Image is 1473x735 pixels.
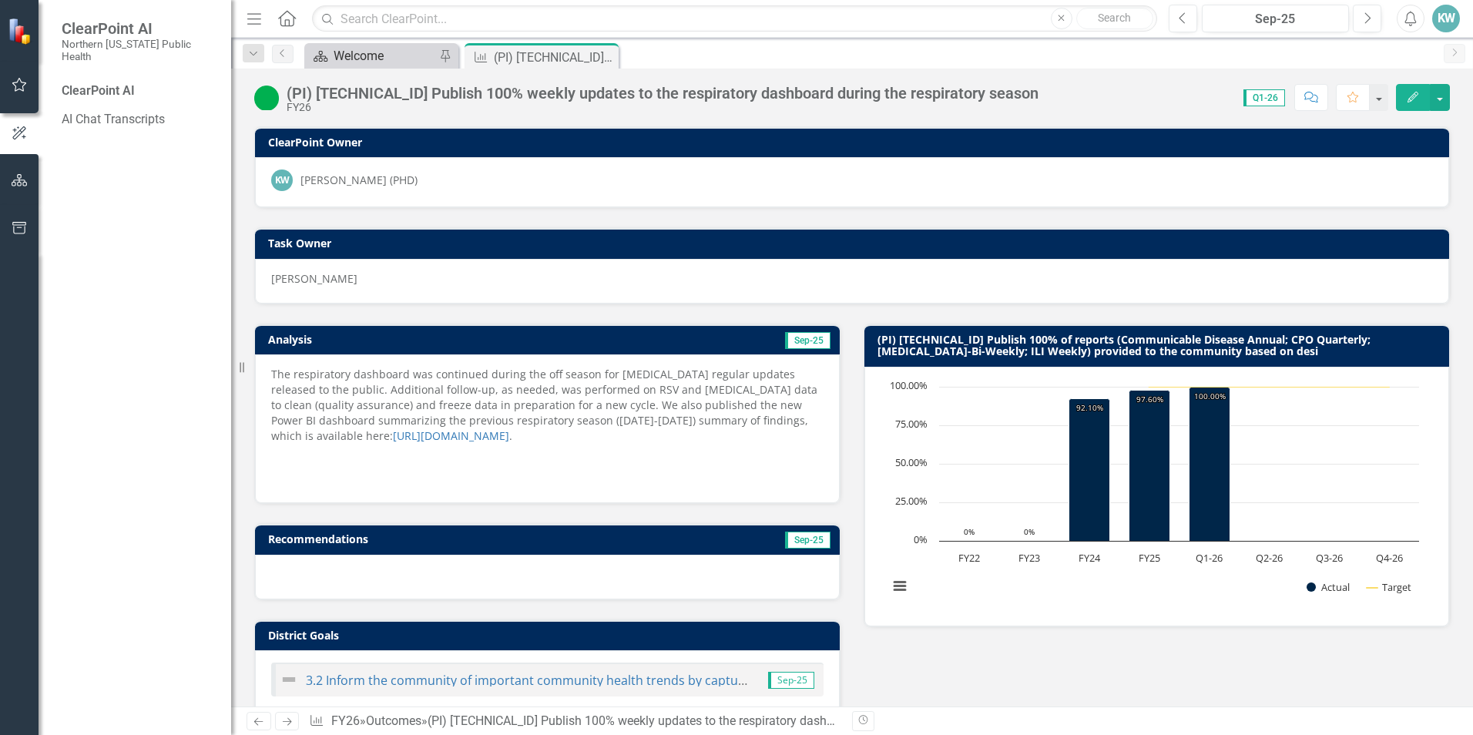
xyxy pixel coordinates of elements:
[877,334,1441,357] h3: (PI) [TECHNICAL_ID] Publish 100% of reports (Communicable Disease Annual; CPO Quarterly; [MEDICAL...
[1136,394,1163,404] text: 97.60%
[287,85,1038,102] div: (PI) [TECHNICAL_ID] Publish 100% weekly updates to the respiratory dashboard during the respirato...
[271,271,1433,287] p: [PERSON_NAME]
[958,551,980,565] text: FY22
[393,428,509,443] a: [URL][DOMAIN_NAME]
[366,713,421,728] a: Outcomes
[1069,398,1110,541] path: FY24, 92.1. Actual.
[1129,390,1170,541] path: FY25, 97.6. Actual.
[964,526,975,537] text: 0%
[271,169,293,191] div: KW
[62,19,216,38] span: ClearPoint AI
[895,417,928,431] text: 75.00%
[1189,387,1230,541] path: Q1-26, 100. Actual.
[1316,551,1343,565] text: Q3-26
[1076,8,1153,29] button: Search
[268,533,652,545] h3: Recommendations
[254,86,279,110] img: On Target
[1098,12,1131,24] span: Search
[287,102,1038,113] div: FY26
[1367,580,1412,594] button: Show Target
[62,38,216,63] small: Northern [US_STATE] Public Health
[1139,551,1160,565] text: FY25
[889,576,911,597] button: View chart menu, Chart
[1432,5,1460,32] button: KW
[1079,551,1101,565] text: FY24
[428,713,1019,728] div: (PI) [TECHNICAL_ID] Publish 100% weekly updates to the respiratory dashboard during the respirato...
[881,379,1427,610] svg: Interactive chart
[494,48,615,67] div: (PI) [TECHNICAL_ID] Publish 100% weekly updates to the respiratory dashboard during the respirato...
[1196,551,1223,565] text: Q1-26
[268,629,832,641] h3: District Goals
[62,82,216,100] div: ClearPoint AI
[268,237,1441,249] h3: Task Owner
[280,670,298,689] img: Not Defined
[969,384,1393,390] g: Target, series 2 of 2. Line with 8 data points.
[8,18,35,45] img: ClearPoint Strategy
[306,672,953,689] a: 3.2 Inform the community of important community health trends by capturing and communicating heal...
[890,378,928,392] text: 100.00%
[312,5,1157,32] input: Search ClearPoint...
[1307,580,1350,594] button: Show Actual
[331,713,360,728] a: FY26
[1076,402,1103,413] text: 92.10%
[785,332,830,349] span: Sep-25
[1376,551,1403,565] text: Q4-26
[1194,391,1226,401] text: 100.00%
[914,532,928,546] text: 0%
[309,713,841,730] div: » »
[300,173,418,188] div: [PERSON_NAME] (PHD)
[271,367,824,447] p: The respiratory dashboard was continued during the off season for [MEDICAL_DATA] regular updates ...
[268,136,1441,148] h3: ClearPoint Owner
[895,455,928,469] text: 50.00%
[1207,10,1344,29] div: Sep-25
[268,334,541,345] h3: Analysis
[785,532,830,549] span: Sep-25
[895,494,928,508] text: 25.00%
[1243,89,1285,106] span: Q1-26
[1256,551,1283,565] text: Q2-26
[1202,5,1349,32] button: Sep-25
[768,672,814,689] span: Sep-25
[881,379,1433,610] div: Chart. Highcharts interactive chart.
[62,111,216,129] a: AI Chat Transcripts
[334,46,435,65] div: Welcome
[308,46,435,65] a: Welcome
[1018,551,1040,565] text: FY23
[1024,526,1035,537] text: 0%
